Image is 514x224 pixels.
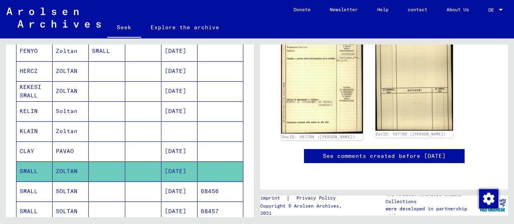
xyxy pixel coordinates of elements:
[260,203,342,216] font: Copyright © Arolsen Archives, 2021
[385,206,467,219] font: were developed in partnership with
[294,6,310,12] font: Donate
[376,132,446,136] a: DocID: 467706 ([PERSON_NAME])
[6,8,101,28] img: Arolsen_neg.svg
[56,147,74,155] font: PAVAO
[56,167,78,175] font: ZOLTAN
[165,147,186,155] font: [DATE]
[201,188,219,195] font: 68456
[165,167,186,175] font: [DATE]
[323,152,446,160] a: See comments created before [DATE]
[375,23,453,130] img: 002.jpg
[20,47,38,54] font: FENYO
[56,47,78,54] font: Zoltan
[286,194,290,202] font: |
[107,18,141,38] a: Seek
[20,83,41,99] font: KEKESI SMALL
[260,194,286,202] a: imprint
[20,167,38,175] font: SMALL
[260,195,280,201] font: imprint
[20,188,38,195] font: SMALL
[488,7,494,13] font: DE
[165,188,186,195] font: [DATE]
[141,18,229,37] a: Explore the archive
[92,47,110,54] font: SMALL
[296,195,336,201] font: Privacy Policy
[56,107,78,115] font: Soltan
[377,6,388,12] font: Help
[56,67,78,75] font: ZOLTAN
[117,24,131,31] font: Seek
[479,189,498,208] img: Change consent
[447,6,469,12] font: About Us
[165,47,186,54] font: [DATE]
[56,87,78,95] font: ZOLTAN
[165,107,186,115] font: [DATE]
[201,208,219,215] font: 68457
[151,24,219,31] font: Explore the archive
[165,67,186,75] font: [DATE]
[56,188,78,195] font: SOLTAN
[290,194,345,202] a: Privacy Policy
[282,135,355,139] a: DocID: 467706 ([PERSON_NAME])
[408,6,427,12] font: contact
[20,107,38,115] font: KELIN
[56,208,78,215] font: SOLTAN
[165,87,186,95] font: [DATE]
[323,152,446,159] font: See comments created before [DATE]
[281,20,363,133] img: 001.jpg
[20,67,38,75] font: HERCZ
[20,127,38,135] font: KLAIN
[165,208,186,215] font: [DATE]
[20,147,34,155] font: CLAY
[56,127,78,135] font: Zoltan
[330,6,358,12] font: Newsletter
[20,208,38,215] font: SMALL
[477,195,508,215] img: yv_logo.png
